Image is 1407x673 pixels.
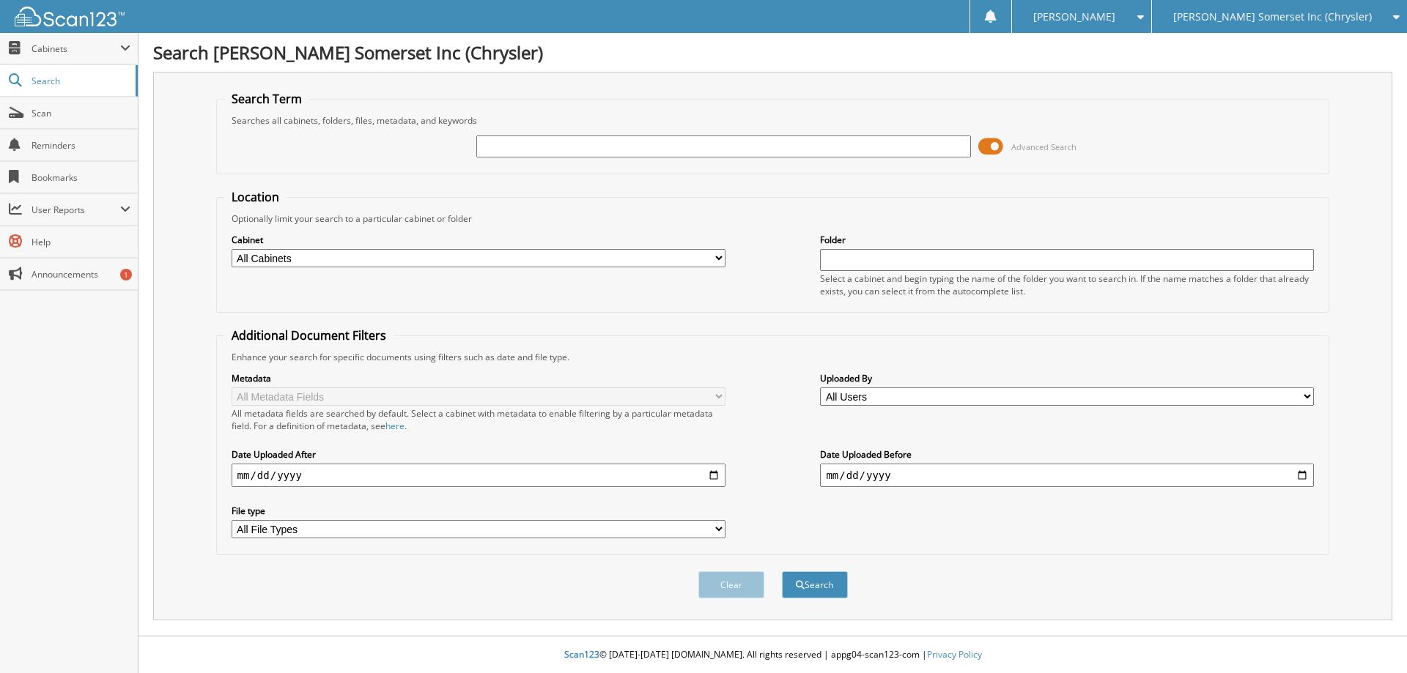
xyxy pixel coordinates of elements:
[224,91,309,107] legend: Search Term
[820,272,1314,297] div: Select a cabinet and begin typing the name of the folder you want to search in. If the name match...
[232,234,725,246] label: Cabinet
[15,7,125,26] img: scan123-logo-white.svg
[32,171,130,184] span: Bookmarks
[32,42,120,55] span: Cabinets
[139,637,1407,673] div: © [DATE]-[DATE] [DOMAIN_NAME]. All rights reserved | appg04-scan123-com |
[820,448,1314,461] label: Date Uploaded Before
[1011,141,1077,152] span: Advanced Search
[224,189,287,205] legend: Location
[32,236,130,248] span: Help
[820,464,1314,487] input: end
[1173,12,1372,21] span: [PERSON_NAME] Somerset Inc (Chrysler)
[224,351,1322,363] div: Enhance your search for specific documents using filters such as date and file type.
[32,75,128,87] span: Search
[32,268,130,280] span: Announcements
[32,139,130,152] span: Reminders
[153,40,1392,64] h1: Search [PERSON_NAME] Somerset Inc (Chrysler)
[927,648,982,661] a: Privacy Policy
[224,114,1322,127] div: Searches all cabinets, folders, files, metadata, and keywords
[232,464,725,487] input: start
[232,448,725,461] label: Date Uploaded After
[820,372,1314,384] label: Uploaded By
[232,407,725,432] div: All metadata fields are searched by default. Select a cabinet with metadata to enable filtering b...
[32,204,120,216] span: User Reports
[232,505,725,517] label: File type
[224,327,394,343] legend: Additional Document Filters
[224,212,1322,225] div: Optionally limit your search to a particular cabinet or folder
[564,648,599,661] span: Scan123
[1033,12,1115,21] span: [PERSON_NAME]
[120,269,132,280] div: 1
[698,571,764,598] button: Clear
[32,107,130,119] span: Scan
[782,571,848,598] button: Search
[820,234,1314,246] label: Folder
[385,420,405,432] a: here
[232,372,725,384] label: Metadata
